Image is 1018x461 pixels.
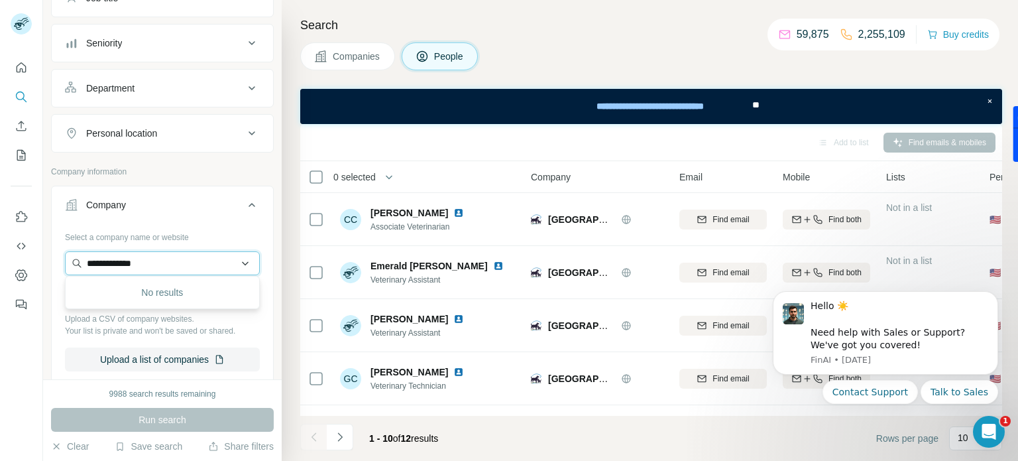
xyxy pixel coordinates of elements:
[11,263,32,287] button: Dashboard
[340,368,361,389] div: GC
[370,274,509,286] span: Veterinary Assistant
[52,27,273,59] button: Seniority
[370,206,448,220] span: [PERSON_NAME]
[712,214,749,226] span: Find email
[11,143,32,167] button: My lists
[797,27,829,42] p: 59,875
[973,416,1005,448] iframe: Intercom live chat
[370,327,469,339] span: Veterinary Assistant
[370,380,469,392] span: Veterinary Technician
[886,170,905,184] span: Lists
[858,27,905,42] p: 2,255,109
[65,313,260,325] p: Upload a CSV of company websites.
[65,348,260,371] button: Upload a list of companies
[783,170,810,184] span: Mobile
[828,267,862,279] span: Find both
[340,209,361,230] div: CC
[453,367,464,377] img: LinkedIn logo
[712,320,749,332] span: Find email
[783,263,870,283] button: Find both
[11,293,32,316] button: Feedback
[51,166,274,178] p: Company information
[828,214,862,226] span: Find both
[548,214,648,225] span: [GEOGRAPHIC_DATA]
[531,320,541,331] img: Logo of Great Northwest Animal Hospital
[333,50,381,63] span: Companies
[11,205,32,229] button: Use Surfe on LinkedIn
[115,440,182,453] button: Save search
[11,234,32,258] button: Use Surfe API
[65,226,260,243] div: Select a company name or website
[340,315,361,336] img: Avatar
[369,433,393,444] span: 1 - 10
[11,85,32,109] button: Search
[990,213,1001,226] span: 🇺🇸
[86,198,126,212] div: Company
[783,210,870,230] button: Find both
[52,117,273,149] button: Personal location
[300,89,1002,124] iframe: Banner
[679,369,767,389] button: Find email
[52,72,273,104] button: Department
[401,433,412,444] span: 12
[712,267,749,279] span: Find email
[369,433,438,444] span: results
[990,266,1001,279] span: 🇺🇸
[370,365,448,379] span: [PERSON_NAME]
[548,267,648,278] span: [GEOGRAPHIC_DATA]
[493,261,504,271] img: LinkedIn logo
[109,388,216,400] div: 9988 search results remaining
[548,373,648,384] span: [GEOGRAPHIC_DATA]
[886,255,932,266] span: Not in a list
[712,373,749,385] span: Find email
[208,440,274,453] button: Share filters
[679,210,767,230] button: Find email
[11,114,32,138] button: Enrich CSV
[531,267,541,278] img: Logo of Great Northwest Animal Hospital
[548,320,648,331] span: [GEOGRAPHIC_DATA]
[68,279,256,306] div: No results
[300,16,1002,34] h4: Search
[679,316,767,336] button: Find email
[370,259,488,273] span: Emerald [PERSON_NAME]
[453,208,464,218] img: LinkedIn logo
[927,25,989,44] button: Buy credits
[679,263,767,283] button: Find email
[52,189,273,226] button: Company
[753,275,1018,454] iframe: Intercom notifications message
[434,50,465,63] span: People
[51,440,89,453] button: Clear
[327,424,353,450] button: Navigate to next page
[531,170,571,184] span: Company
[370,221,469,233] span: Associate Veterinarian
[340,262,361,283] img: Avatar
[1000,416,1011,427] span: 1
[393,433,401,444] span: of
[86,127,157,140] div: Personal location
[370,312,448,326] span: [PERSON_NAME]
[333,170,376,184] span: 0 selected
[11,56,32,80] button: Quick start
[531,214,541,225] img: Logo of Great Northwest Animal Hospital
[65,325,260,337] p: Your list is private and won't be saved or shared.
[453,314,464,324] img: LinkedIn logo
[86,82,135,95] div: Department
[531,373,541,384] img: Logo of Great Northwest Animal Hospital
[679,170,703,184] span: Email
[886,202,932,213] span: Not in a list
[86,36,122,50] div: Seniority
